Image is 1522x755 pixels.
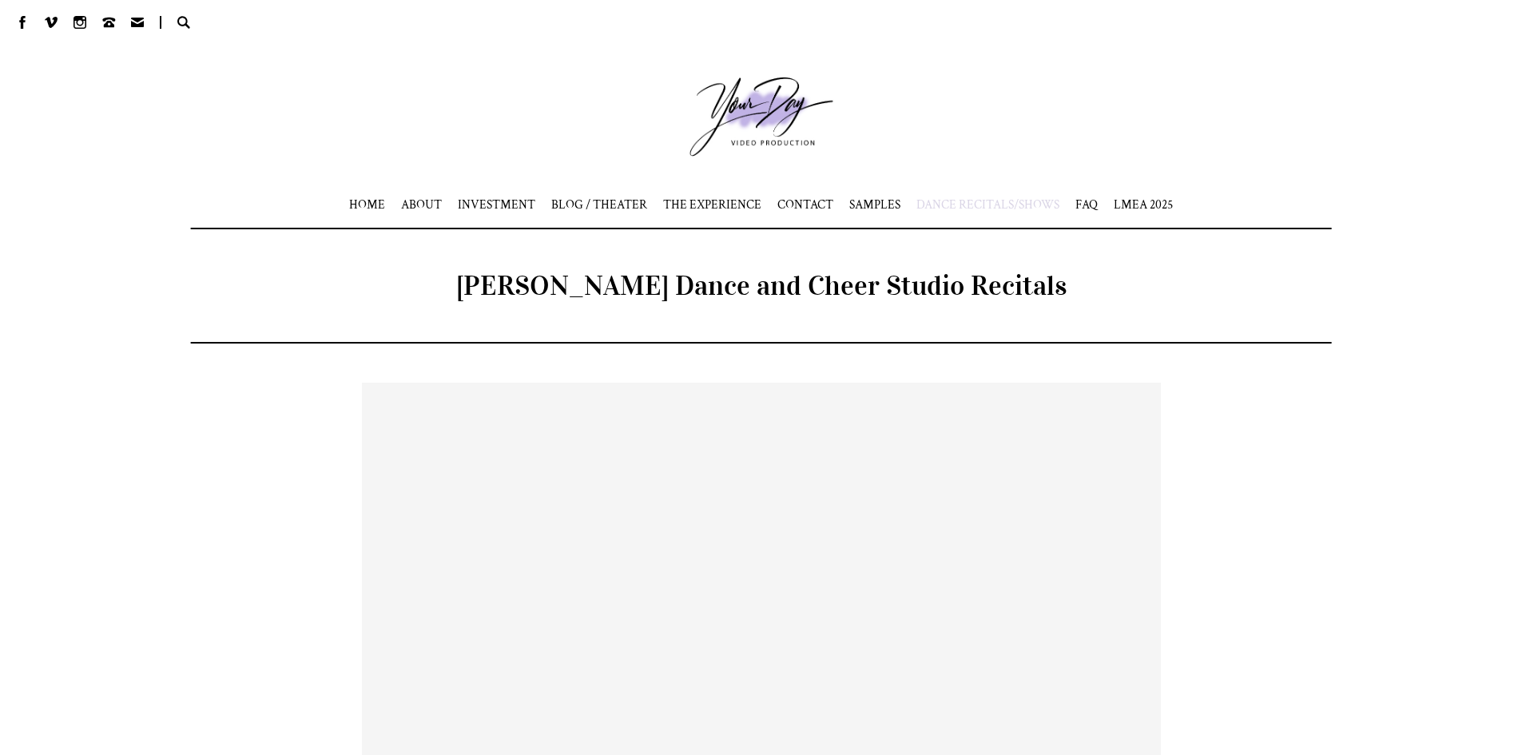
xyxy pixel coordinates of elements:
span: SAMPLES [849,197,900,213]
a: FAQ [1075,197,1098,213]
h1: [PERSON_NAME] Dance and Cheer Studio Recitals [362,268,1161,303]
a: THE EXPERIENCE [663,197,761,213]
span: DANCE RECITALS/SHOWS [916,197,1059,213]
a: HOME [349,197,385,213]
a: BLOG / THEATER [551,197,647,213]
a: INVESTMENT [458,197,535,213]
a: ABOUT [401,197,442,213]
a: CONTACT [777,197,833,213]
span: LMEA 2025 [1114,197,1173,213]
a: Your Day Production Logo [666,53,857,181]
